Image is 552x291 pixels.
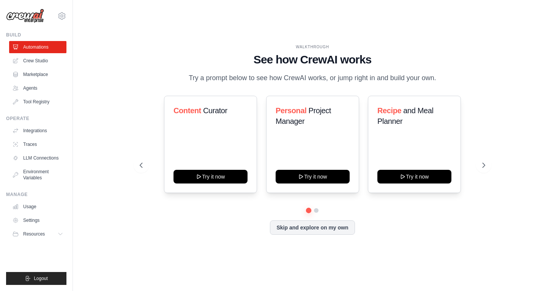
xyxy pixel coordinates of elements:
div: Operate [6,115,66,122]
span: Resources [23,231,45,237]
button: Logout [6,272,66,285]
a: Marketplace [9,68,66,81]
span: Project Manager [276,106,331,125]
img: Logo [6,9,44,23]
a: Traces [9,138,66,150]
a: Crew Studio [9,55,66,67]
button: Try it now [173,170,248,183]
div: WALKTHROUGH [140,44,485,50]
span: Recipe [377,106,401,115]
div: Manage [6,191,66,198]
a: Usage [9,201,66,213]
button: Skip and explore on my own [270,220,355,235]
span: Content [173,106,201,115]
a: Environment Variables [9,166,66,184]
p: Try a prompt below to see how CrewAI works, or jump right in and build your own. [185,73,440,84]
h1: See how CrewAI works [140,53,485,66]
button: Try it now [276,170,350,183]
span: Curator [203,106,227,115]
span: Personal [276,106,306,115]
a: LLM Connections [9,152,66,164]
a: Settings [9,214,66,226]
a: Automations [9,41,66,53]
span: Logout [34,275,48,282]
button: Try it now [377,170,451,183]
a: Integrations [9,125,66,137]
span: and Meal Planner [377,106,433,125]
a: Tool Registry [9,96,66,108]
a: Agents [9,82,66,94]
button: Resources [9,228,66,240]
div: Build [6,32,66,38]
